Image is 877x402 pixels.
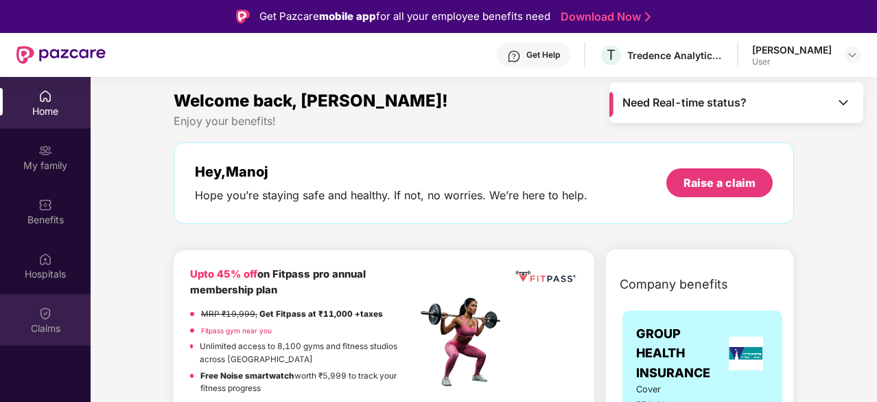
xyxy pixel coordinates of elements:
[201,326,272,335] a: Fitpass gym near you
[38,198,52,212] img: svg+xml;base64,PHN2ZyBpZD0iQmVuZWZpdHMiIHhtbG5zPSJodHRwOi8vd3d3LnczLm9yZy8yMDAwL3N2ZyIgd2lkdGg9Ij...
[683,175,756,190] div: Raise a claim
[174,114,794,129] div: Enjoy your benefits!
[200,370,417,395] p: worth ₹5,999 to track your fitness progress
[417,294,513,390] img: fpp.png
[38,144,52,157] img: svg+xml;base64,PHN2ZyB3aWR0aD0iMjAiIGhlaWdodD0iMjAiIHZpZXdCb3g9IjAgMCAyMCAyMCIgZmlsbD0ibm9uZSIgeG...
[729,337,763,370] img: insurerLogo
[38,89,52,103] img: svg+xml;base64,PHN2ZyBpZD0iSG9tZSIgeG1sbnM9Imh0dHA6Ly93d3cudzMub3JnLzIwMDAvc3ZnIiB3aWR0aD0iMjAiIG...
[201,309,257,319] del: MRP ₹19,999,
[190,268,257,280] b: Upto 45% off
[195,164,587,180] div: Hey, Manoj
[847,49,858,60] img: svg+xml;base64,PHN2ZyBpZD0iRHJvcGRvd24tMzJ4MzIiIHhtbG5zPSJodHRwOi8vd3d3LnczLm9yZy8yMDAwL3N2ZyIgd2...
[195,188,587,203] div: Hope you’re staying safe and healthy. If not, no worries. We’re here to help.
[645,10,651,24] img: Stroke
[259,8,550,25] div: Get Pazcare for all your employee benefits need
[622,96,747,110] span: Need Real-time status?
[319,10,376,23] strong: mobile app
[620,275,728,294] span: Company benefits
[752,43,832,56] div: [PERSON_NAME]
[526,49,560,60] div: Get Help
[627,49,723,62] div: Tredence Analytics Solutions Private Limited
[513,267,578,287] img: fppp.png
[236,10,250,23] img: Logo
[38,252,52,266] img: svg+xml;base64,PHN2ZyBpZD0iSG9zcGl0YWxzIiB4bWxucz0iaHR0cDovL3d3dy53My5vcmcvMjAwMC9zdmciIHdpZHRoPS...
[561,10,646,24] a: Download Now
[190,268,366,296] b: on Fitpass pro annual membership plan
[174,91,448,111] span: Welcome back, [PERSON_NAME]!
[16,46,106,64] img: New Pazcare Logo
[636,383,686,397] span: Cover
[752,56,832,67] div: User
[636,324,723,383] span: GROUP HEALTH INSURANCE
[607,47,616,63] span: T
[837,96,850,109] img: Toggle Icon
[259,309,383,319] strong: Get Fitpass at ₹11,000 +taxes
[507,49,521,63] img: svg+xml;base64,PHN2ZyBpZD0iSGVscC0zMngzMiIgeG1sbnM9Imh0dHA6Ly93d3cudzMub3JnLzIwMDAvc3ZnIiB3aWR0aD...
[38,306,52,320] img: svg+xml;base64,PHN2ZyBpZD0iQ2xhaW0iIHhtbG5zPSJodHRwOi8vd3d3LnczLm9yZy8yMDAwL3N2ZyIgd2lkdGg9IjIwIi...
[200,371,294,381] strong: Free Noise smartwatch
[200,340,417,366] p: Unlimited access to 8,100 gyms and fitness studios across [GEOGRAPHIC_DATA]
